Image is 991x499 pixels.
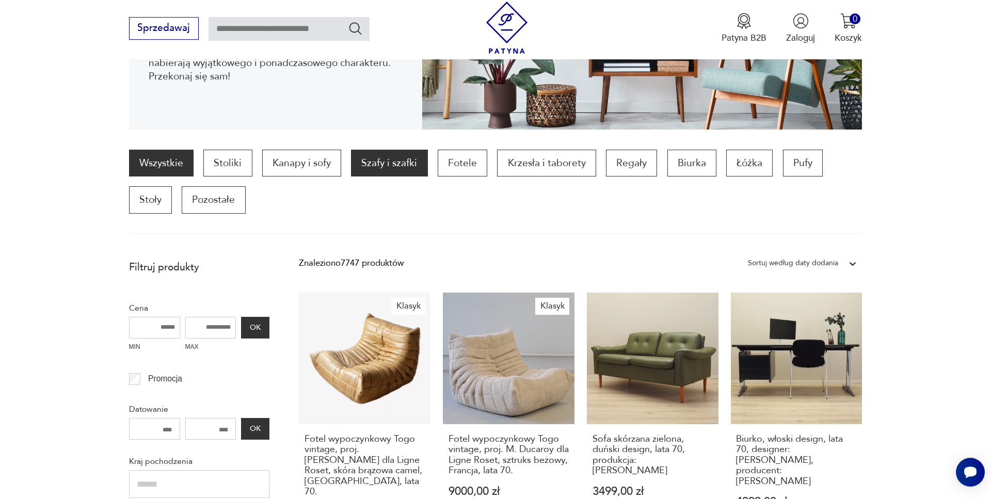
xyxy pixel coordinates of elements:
[129,17,199,40] button: Sprzedawaj
[305,434,425,497] h3: Fotel wypoczynkowy Togo vintage, proj. [PERSON_NAME] dla Ligne Roset, skóra brązowa camel, [GEOGR...
[956,458,985,487] iframe: Smartsupp widget button
[185,339,236,358] label: MAX
[129,403,269,416] p: Datowanie
[835,32,862,44] p: Koszyk
[129,186,172,213] a: Stoły
[793,13,809,29] img: Ikonka użytkownika
[129,301,269,315] p: Cena
[438,150,487,176] a: Fotele
[667,150,716,176] a: Biurka
[481,2,533,54] img: Patyna - sklep z meblami i dekoracjami vintage
[351,150,427,176] a: Szafy i szafki
[129,150,194,176] a: Wszystkie
[840,13,856,29] img: Ikona koszyka
[299,256,404,270] div: Znaleziono 7747 produktów
[129,261,269,274] p: Filtruj produkty
[203,150,252,176] a: Stoliki
[497,150,596,176] a: Krzesła i taborety
[783,150,823,176] a: Pufy
[726,150,773,176] a: Łóżka
[129,455,269,468] p: Kraj pochodzenia
[241,317,269,339] button: OK
[241,418,269,440] button: OK
[722,13,766,44] button: Patyna B2B
[449,434,569,476] h3: Fotel wypoczynkowy Togo vintage, proj. M. Ducaroy dla Ligne Roset, sztruks beżowy, Francja, lata 70.
[148,372,182,385] p: Promocja
[835,13,862,44] button: 0Koszyk
[722,32,766,44] p: Patyna B2B
[736,13,752,29] img: Ikona medalu
[748,256,838,270] div: Sortuj według daty dodania
[593,486,713,497] p: 3499,00 zł
[262,150,341,176] a: Kanapy i sofy
[449,486,569,497] p: 9000,00 zł
[850,13,860,24] div: 0
[348,21,363,36] button: Szukaj
[129,339,180,358] label: MIN
[606,150,657,176] a: Regały
[182,186,245,213] a: Pozostałe
[786,13,815,44] button: Zaloguj
[736,434,856,487] h3: Biurko, włoski design, lata 70, designer: [PERSON_NAME], producent: [PERSON_NAME]
[722,13,766,44] a: Ikona medaluPatyna B2B
[129,25,199,33] a: Sprzedawaj
[786,32,815,44] p: Zaloguj
[593,434,713,476] h3: Sofa skórzana zielona, duński design, lata 70, produkcja: [PERSON_NAME]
